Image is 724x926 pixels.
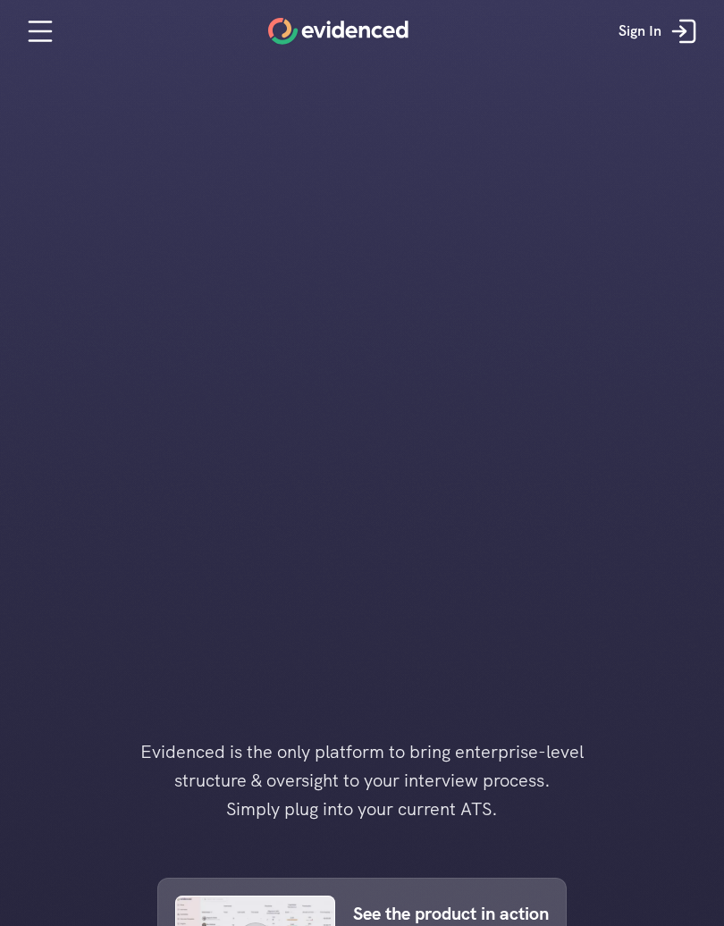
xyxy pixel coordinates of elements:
[268,18,408,45] a: Home
[260,190,464,242] h1: Run interviews you can rely on.
[619,20,661,43] p: Sign In
[605,4,715,58] a: Sign In
[112,737,612,823] h4: Evidenced is the only platform to bring enterprise-level structure & oversight to your interview ...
